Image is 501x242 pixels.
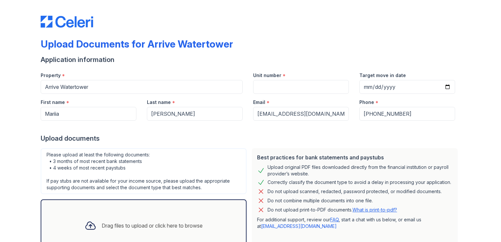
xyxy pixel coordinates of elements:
label: Unit number [253,72,281,79]
label: First name [41,99,65,106]
img: CE_Logo_Blue-a8612792a0a2168367f1c8372b55b34899dd931a85d93a1a3d3e32e68fde9ad4.png [41,16,93,28]
label: Property [41,72,61,79]
div: Do not combine multiple documents into one file. [268,197,373,205]
label: Last name [147,99,171,106]
div: Application information [41,55,460,64]
a: FAQ [330,217,339,222]
p: Do not upload print-to-PDF documents. [268,207,397,213]
div: Drag files to upload or click here to browse [102,222,203,230]
div: Upload Documents for Arrive Watertower [41,38,233,50]
label: Phone [359,99,374,106]
div: Please upload at least the following documents: • 3 months of most recent bank statements • 4 wee... [41,148,247,194]
a: [EMAIL_ADDRESS][DOMAIN_NAME] [261,223,337,229]
a: What is print-to-pdf? [352,207,397,212]
div: Best practices for bank statements and paystubs [257,153,452,161]
div: Correctly classify the document type to avoid a delay in processing your application. [268,178,451,186]
div: Upload original PDF files downloaded directly from the financial institution or payroll provider’... [268,164,452,177]
p: For additional support, review our , start a chat with us below, or email us at [257,216,452,230]
div: Do not upload scanned, redacted, password protected, or modified documents. [268,188,442,195]
label: Email [253,99,265,106]
label: Target move in date [359,72,406,79]
div: Upload documents [41,134,460,143]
